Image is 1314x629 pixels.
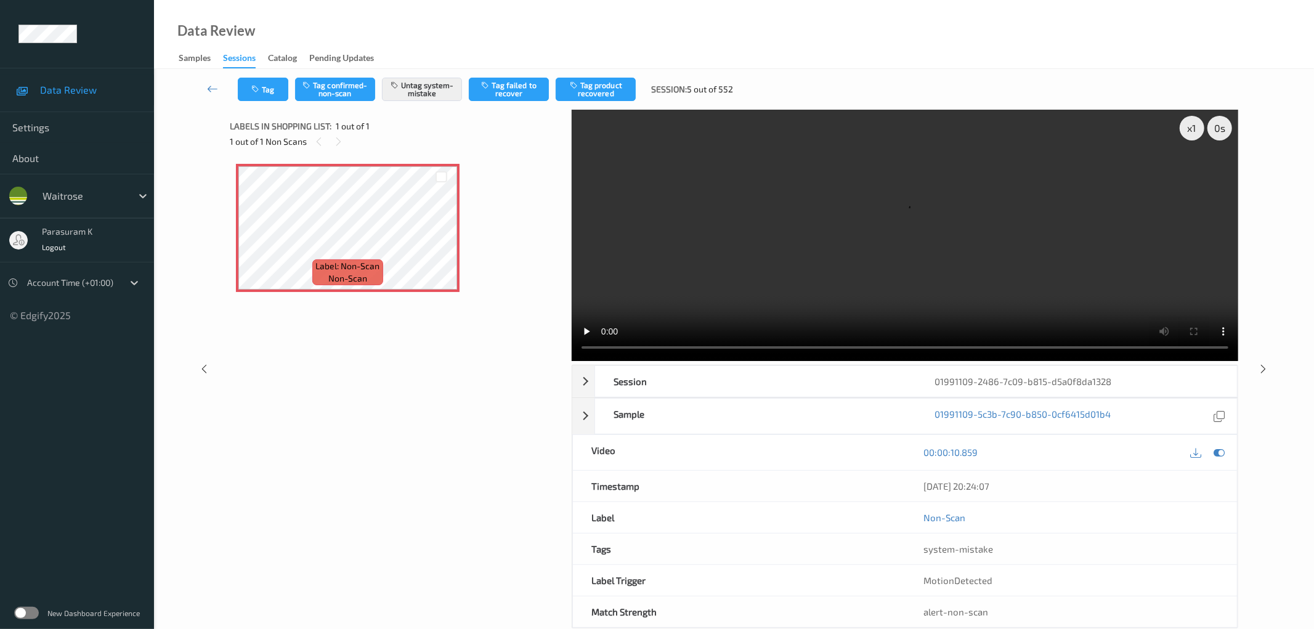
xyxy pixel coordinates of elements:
div: Tags [573,534,905,564]
span: Session: [652,83,687,95]
a: 01991109-5c3b-7c90-b850-0cf6415d01b4 [935,408,1111,424]
div: Sample [595,399,916,434]
span: Labels in shopping list: [230,120,331,132]
span: 5 out of 552 [687,83,734,95]
div: Sample01991109-5c3b-7c90-b850-0cf6415d01b4 [572,398,1238,434]
button: Untag system-mistake [382,78,462,101]
div: Video [573,435,905,470]
a: Catalog [268,50,309,67]
div: Label Trigger [573,565,905,596]
button: Tag product recovered [556,78,636,101]
div: MotionDetected [905,565,1237,596]
div: Samples [179,52,211,67]
button: Tag failed to recover [469,78,549,101]
a: 00:00:10.859 [923,446,978,458]
a: Pending Updates [309,50,386,67]
div: Timestamp [573,471,905,501]
div: alert-non-scan [923,606,1219,618]
span: system-mistake [923,543,993,554]
button: Tag [238,78,288,101]
button: Tag confirmed-non-scan [295,78,375,101]
div: [DATE] 20:24:07 [923,480,1219,492]
div: 01991109-2486-7c09-b815-d5a0f8da1328 [916,366,1237,397]
span: 1 out of 1 [336,120,370,132]
div: Label [573,502,905,533]
div: Session01991109-2486-7c09-b815-d5a0f8da1328 [572,365,1238,397]
a: Samples [179,50,223,67]
div: Pending Updates [309,52,374,67]
a: Sessions [223,50,268,68]
div: Match Strength [573,596,905,627]
div: Data Review [177,25,255,37]
div: x 1 [1180,116,1204,140]
a: Non-Scan [923,511,965,524]
div: Sessions [223,52,256,68]
span: non-scan [328,272,367,285]
div: Session [595,366,916,397]
span: Label: Non-Scan [315,260,379,272]
div: 0 s [1207,116,1232,140]
div: 1 out of 1 Non Scans [230,134,563,149]
div: Catalog [268,52,297,67]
